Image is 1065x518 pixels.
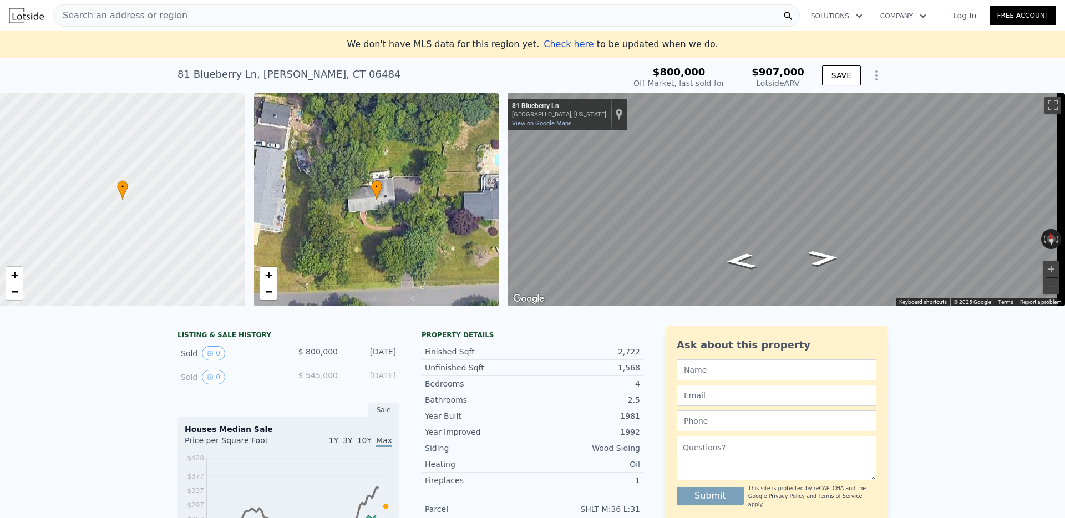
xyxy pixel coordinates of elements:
[376,436,392,447] span: Max
[425,362,532,373] div: Unfinished Sqft
[185,424,392,435] div: Houses Median Sale
[260,283,277,300] a: Zoom out
[512,102,606,111] div: 81 Blueberry Ln
[544,39,594,49] span: Check here
[177,67,400,82] div: 81 Blueberry Ln , [PERSON_NAME] , CT 06484
[425,378,532,389] div: Bedrooms
[117,180,128,200] div: •
[899,298,947,306] button: Keyboard shortcuts
[822,65,861,85] button: SAVE
[368,403,399,417] div: Sale
[425,410,532,421] div: Year Built
[802,6,871,26] button: Solutions
[298,371,338,380] span: $ 545,000
[512,111,606,118] div: [GEOGRAPHIC_DATA], [US_STATE]
[371,182,382,192] span: •
[425,426,532,438] div: Year Improved
[544,38,718,51] div: to be updated when we do.
[769,493,805,499] a: Privacy Policy
[1043,261,1059,277] button: Zoom in
[1041,229,1047,249] button: Rotate counterclockwise
[425,346,532,357] div: Finished Sqft
[11,268,18,282] span: +
[532,475,640,486] div: 1
[425,475,532,486] div: Fireplaces
[265,268,272,282] span: +
[633,78,724,89] div: Off Market, last sold for
[347,370,396,384] div: [DATE]
[998,299,1013,305] a: Terms (opens in new tab)
[954,299,991,305] span: © 2025 Google
[425,504,532,515] div: Parcel
[677,359,876,380] input: Name
[1043,278,1059,294] button: Zoom out
[371,180,382,200] div: •
[677,487,744,505] button: Submit
[298,347,338,356] span: $ 800,000
[532,346,640,357] div: 2,722
[748,485,876,509] div: This site is protected by reCAPTCHA and the Google and apply.
[532,443,640,454] div: Wood Siding
[177,331,399,342] div: LISTING & SALE HISTORY
[1020,299,1062,305] a: Report a problem
[260,267,277,283] a: Zoom in
[677,337,876,353] div: Ask about this property
[532,426,640,438] div: 1992
[752,78,804,89] div: Lotside ARV
[187,501,204,509] tspan: $297
[532,459,640,470] div: Oil
[343,436,352,445] span: 3Y
[532,394,640,405] div: 2.5
[187,487,204,495] tspan: $337
[532,504,640,515] div: SHLT M:36 L:31
[425,394,532,405] div: Bathrooms
[615,108,623,120] a: Show location on map
[752,66,804,78] span: $907,000
[677,385,876,406] input: Email
[532,410,640,421] div: 1981
[181,370,280,384] div: Sold
[1046,228,1057,249] button: Reset the view
[347,38,718,51] div: We don't have MLS data for this region yet.
[512,120,572,127] a: View on Google Maps
[347,346,396,360] div: [DATE]
[940,10,990,21] a: Log In
[425,443,532,454] div: Siding
[508,93,1065,306] div: Street View
[329,436,338,445] span: 1Y
[6,283,23,300] a: Zoom out
[9,8,44,23] img: Lotside
[508,93,1065,306] div: Map
[265,285,272,298] span: −
[871,6,935,26] button: Company
[712,250,770,272] path: Go West, Blueberry Ln
[357,436,372,445] span: 10Y
[818,493,862,499] a: Terms of Service
[6,267,23,283] a: Zoom in
[202,346,225,360] button: View historical data
[1044,97,1061,114] button: Toggle fullscreen view
[187,473,204,480] tspan: $377
[532,378,640,389] div: 4
[54,9,187,22] span: Search an address or region
[422,331,643,339] div: Property details
[117,182,128,192] span: •
[425,459,532,470] div: Heating
[202,370,225,384] button: View historical data
[532,362,640,373] div: 1,568
[510,292,547,306] a: Open this area in Google Maps (opens a new window)
[990,6,1056,25] a: Free Account
[1056,229,1062,249] button: Rotate clockwise
[510,292,547,306] img: Google
[865,64,887,87] button: Show Options
[677,410,876,431] input: Phone
[181,346,280,360] div: Sold
[795,246,853,269] path: Go East, Blueberry Ln
[185,435,288,453] div: Price per Square Foot
[11,285,18,298] span: −
[187,454,204,462] tspan: $428
[653,66,706,78] span: $800,000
